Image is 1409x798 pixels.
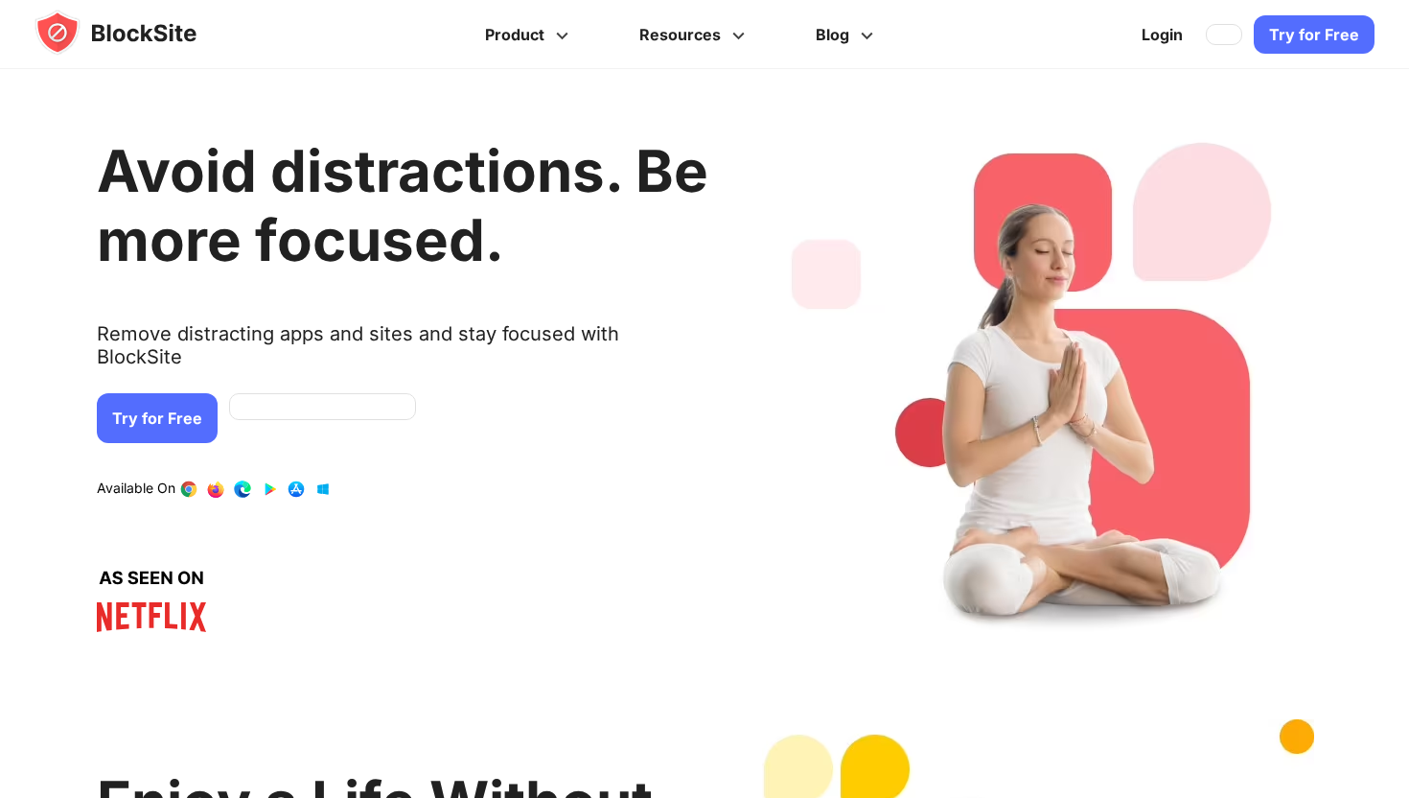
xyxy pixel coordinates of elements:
a: Login [1130,12,1194,58]
img: blocksite-icon.5d769676.svg [35,10,234,56]
a: Try for Free [97,393,218,443]
a: Try for Free [1254,15,1374,54]
h1: Avoid distractions. Be more focused. [97,136,708,274]
text: Available On [97,480,175,499]
text: Remove distracting apps and sites and stay focused with BlockSite [97,322,708,384]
